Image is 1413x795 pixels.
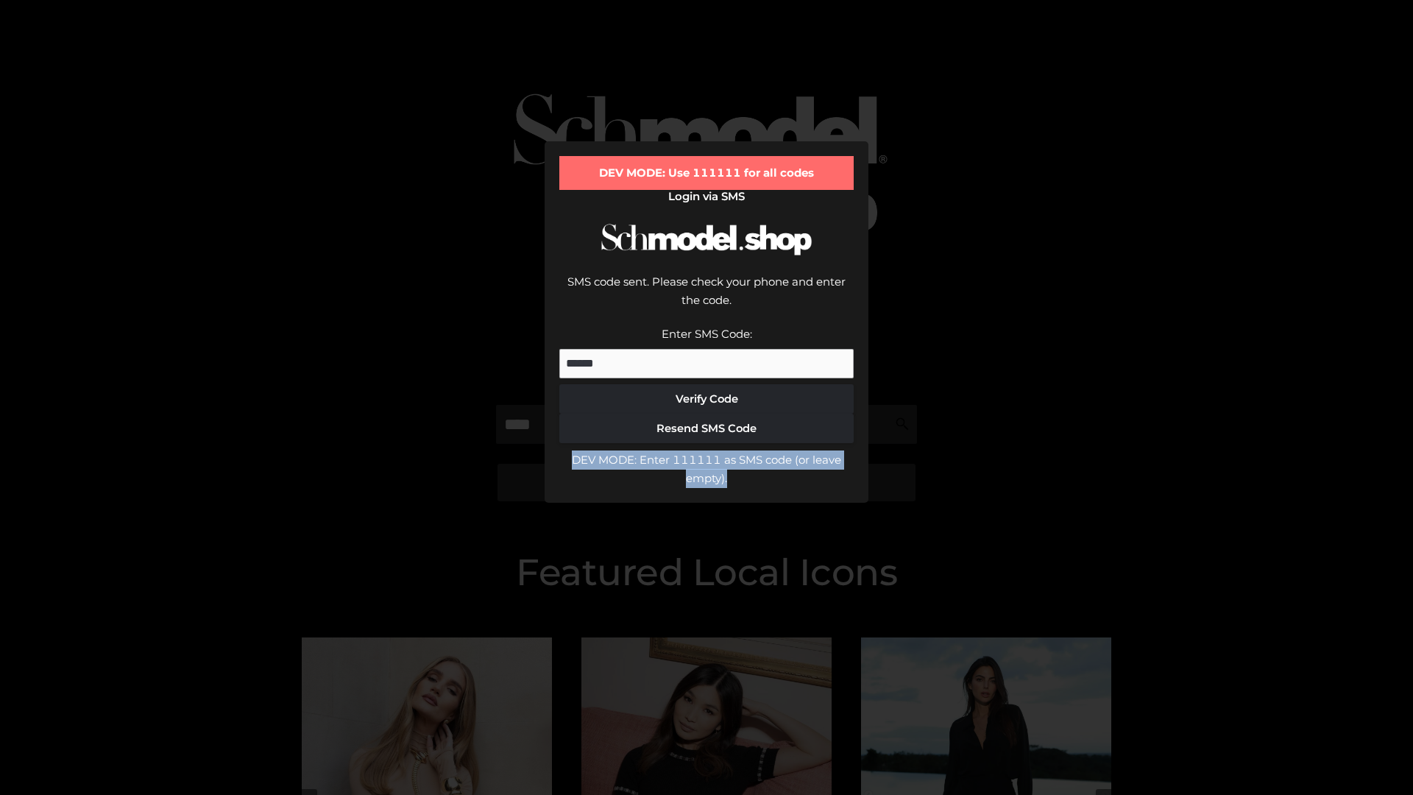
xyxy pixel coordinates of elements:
h2: Login via SMS [559,190,854,203]
div: DEV MODE: Use 111111 for all codes [559,156,854,190]
div: SMS code sent. Please check your phone and enter the code. [559,272,854,325]
label: Enter SMS Code: [662,327,752,341]
button: Verify Code [559,384,854,414]
div: DEV MODE: Enter 111111 as SMS code (or leave empty). [559,451,854,488]
img: Schmodel Logo [596,211,817,269]
button: Resend SMS Code [559,414,854,443]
